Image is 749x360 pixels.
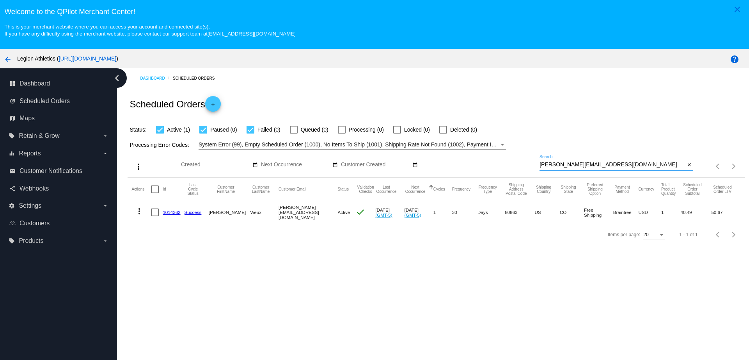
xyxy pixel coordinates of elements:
[102,133,108,139] i: arrow_drop_down
[9,112,108,125] a: map Maps
[661,201,681,224] mat-cell: 1
[613,201,639,224] mat-cell: Braintree
[9,203,15,209] i: settings
[412,162,418,168] mat-icon: date_range
[209,185,243,194] button: Change sorting for CustomerFirstName
[3,55,12,64] mat-icon: arrow_back
[257,125,280,134] span: Failed (0)
[375,185,397,194] button: Change sorting for LastOccurrenceUtc
[19,237,43,244] span: Products
[209,201,250,224] mat-cell: [PERSON_NAME]
[261,162,331,168] input: Next Occurrence
[135,207,144,216] mat-icon: more_vert
[9,238,15,244] i: local_offer
[356,207,365,217] mat-icon: check
[404,185,426,194] button: Change sorting for NextOccurrenceUtc
[9,77,108,90] a: dashboard Dashboard
[332,162,338,168] mat-icon: date_range
[711,201,740,224] mat-cell: 50.67
[338,210,350,215] span: Active
[450,125,477,134] span: Deleted (0)
[404,212,421,217] a: (GMT-5)
[356,178,375,201] mat-header-cell: Validation Checks
[9,150,15,157] i: equalizer
[20,185,49,192] span: Webhooks
[140,72,173,84] a: Dashboard
[130,127,147,133] span: Status:
[250,185,272,194] button: Change sorting for CustomerLastName
[252,162,258,168] mat-icon: date_range
[9,95,108,107] a: update Scheduled Orders
[20,98,70,105] span: Scheduled Orders
[134,162,143,171] mat-icon: more_vert
[102,150,108,157] i: arrow_drop_down
[9,133,15,139] i: local_offer
[9,168,16,174] i: email
[505,201,534,224] mat-cell: 80863
[661,178,681,201] mat-header-cell: Total Product Quantity
[9,98,16,104] i: update
[404,125,430,134] span: Locked (0)
[210,125,237,134] span: Paused (0)
[130,96,220,112] h2: Scheduled Orders
[540,162,685,168] input: Search
[9,185,16,192] i: share
[9,115,16,121] i: map
[560,185,577,194] button: Change sorting for ShippingState
[477,201,505,224] mat-cell: Days
[9,165,108,177] a: email Customer Notifications
[349,125,384,134] span: Processing (0)
[279,201,338,224] mat-cell: [PERSON_NAME][EMAIL_ADDRESS][DOMAIN_NAME]
[433,187,445,192] button: Change sorting for Cycles
[375,212,392,217] a: (GMT-5)
[102,203,108,209] i: arrow_drop_down
[9,217,108,230] a: people_outline Customers
[19,202,41,209] span: Settings
[687,162,692,168] mat-icon: close
[584,201,613,224] mat-cell: Free Shipping
[404,201,433,224] mat-cell: [DATE]
[185,183,202,196] button: Change sorting for LastProcessingCycleId
[338,187,349,192] button: Change sorting for Status
[102,238,108,244] i: arrow_drop_down
[505,183,527,196] button: Change sorting for ShippingPostcode
[199,140,506,150] mat-select: Filter by Processing Error Codes
[20,80,50,87] span: Dashboard
[608,232,640,237] div: Items per page:
[250,201,279,224] mat-cell: Vieux
[59,55,117,62] a: [URL][DOMAIN_NAME]
[4,24,295,37] small: This is your merchant website where you can access your account and connected site(s). If you hav...
[185,210,202,215] a: Success
[111,72,123,84] i: chevron_left
[613,185,632,194] button: Change sorting for PaymentMethod.Type
[9,80,16,87] i: dashboard
[20,168,82,175] span: Customer Notifications
[730,55,739,64] mat-icon: help
[17,55,118,62] span: Legion Athletics ( )
[301,125,328,134] span: Queued (0)
[181,162,251,168] input: Created
[643,232,648,237] span: 20
[163,210,180,215] a: 1014362
[375,201,404,224] mat-cell: [DATE]
[4,7,744,16] h3: Welcome to the QPilot Merchant Center!
[341,162,411,168] input: Customer Created
[477,185,498,194] button: Change sorting for FrequencyType
[726,159,742,174] button: Next page
[638,201,661,224] mat-cell: USD
[19,150,41,157] span: Reports
[130,142,189,148] span: Processing Error Codes:
[452,187,470,192] button: Change sorting for Frequency
[208,31,296,37] a: [EMAIL_ADDRESS][DOMAIN_NAME]
[726,227,742,242] button: Next page
[131,178,151,201] mat-header-cell: Actions
[685,161,693,169] button: Clear
[643,232,665,238] mat-select: Items per page:
[534,185,553,194] button: Change sorting for ShippingCountry
[679,232,698,237] div: 1 - 1 of 1
[20,220,50,227] span: Customers
[208,102,218,111] mat-icon: add
[163,187,166,192] button: Change sorting for Id
[534,201,560,224] mat-cell: US
[710,227,726,242] button: Previous page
